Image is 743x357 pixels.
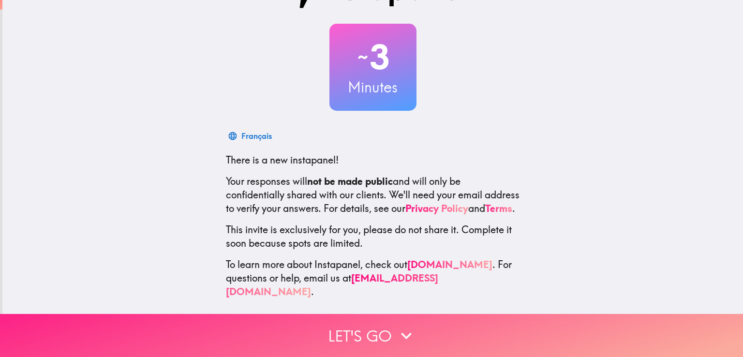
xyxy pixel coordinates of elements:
h3: Minutes [329,77,416,97]
b: not be made public [307,175,393,187]
a: Terms [485,202,512,214]
span: There is a new instapanel! [226,154,339,166]
div: Français [241,129,272,143]
p: Your responses will and will only be confidentially shared with our clients. We'll need your emai... [226,175,520,215]
a: [DOMAIN_NAME] [407,258,492,270]
a: Privacy Policy [405,202,468,214]
span: ~ [356,43,370,72]
a: [EMAIL_ADDRESS][DOMAIN_NAME] [226,272,438,297]
p: To learn more about Instapanel, check out . For questions or help, email us at . [226,258,520,298]
button: Français [226,126,276,146]
h2: 3 [329,37,416,77]
p: This invite is exclusively for you, please do not share it. Complete it soon because spots are li... [226,223,520,250]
